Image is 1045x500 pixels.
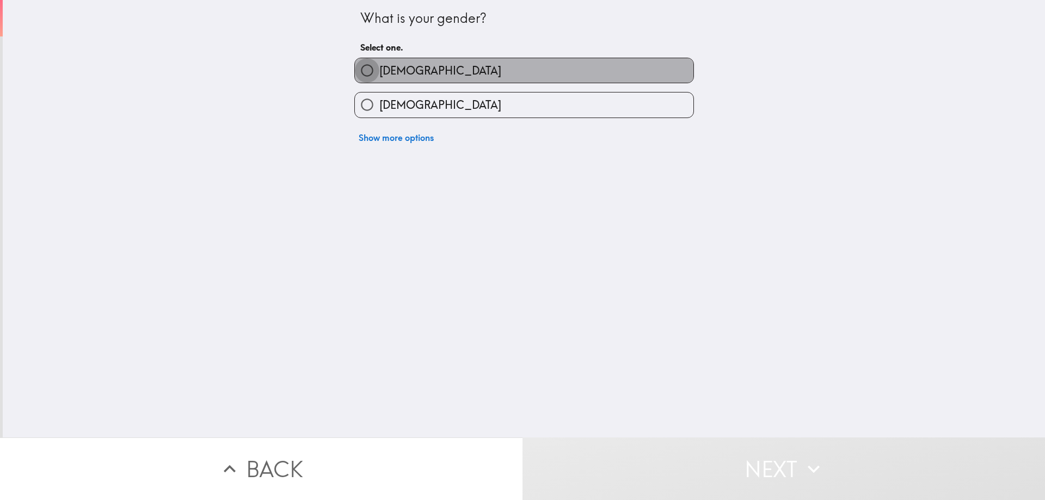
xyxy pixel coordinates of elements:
span: [DEMOGRAPHIC_DATA] [379,97,501,113]
button: [DEMOGRAPHIC_DATA] [355,58,693,83]
div: What is your gender? [360,9,688,28]
button: Show more options [354,127,438,149]
button: Next [522,437,1045,500]
h6: Select one. [360,41,688,53]
span: [DEMOGRAPHIC_DATA] [379,63,501,78]
button: [DEMOGRAPHIC_DATA] [355,92,693,117]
